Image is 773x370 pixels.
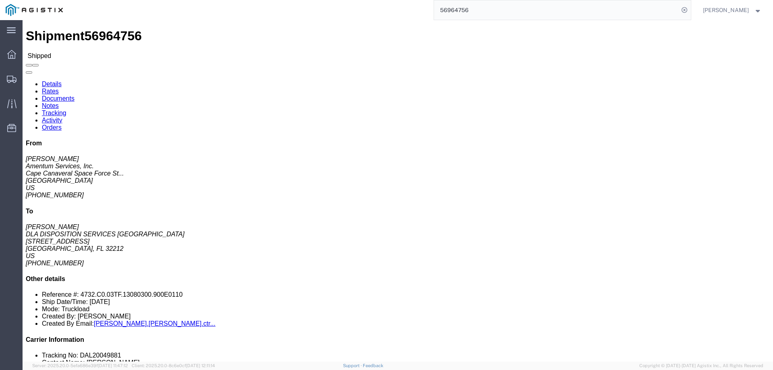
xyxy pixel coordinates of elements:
[343,363,363,368] a: Support
[32,363,128,368] span: Server: 2025.20.0-5efa686e39f
[6,4,63,16] img: logo
[639,362,763,369] span: Copyright © [DATE]-[DATE] Agistix Inc., All Rights Reserved
[703,6,749,14] span: Cierra Brown
[363,363,383,368] a: Feedback
[98,363,128,368] span: [DATE] 11:47:12
[703,5,762,15] button: [PERSON_NAME]
[186,363,215,368] span: [DATE] 12:11:14
[23,20,773,362] iframe: FS Legacy Container
[132,363,215,368] span: Client: 2025.20.0-8c6e0cf
[434,0,679,20] input: Search for shipment number, reference number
